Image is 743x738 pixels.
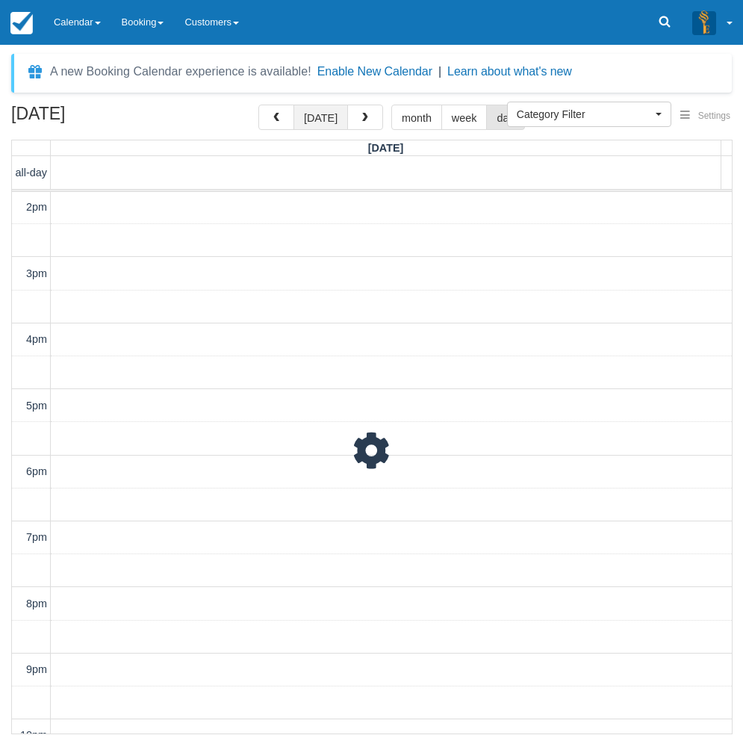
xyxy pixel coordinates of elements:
span: Settings [698,111,730,121]
span: all-day [16,167,47,179]
button: [DATE] [293,105,348,130]
span: 2pm [26,201,47,213]
span: Category Filter [517,107,652,122]
span: [DATE] [368,142,404,154]
h2: [DATE] [11,105,200,132]
a: Learn about what's new [447,65,572,78]
span: 9pm [26,663,47,675]
button: day [486,105,524,130]
img: A3 [692,10,716,34]
span: 7pm [26,531,47,543]
span: | [438,65,441,78]
span: 4pm [26,333,47,345]
span: 6pm [26,465,47,477]
div: A new Booking Calendar experience is available! [50,63,311,81]
button: Enable New Calendar [317,64,432,79]
span: 8pm [26,598,47,610]
span: 5pm [26,400,47,412]
img: checkfront-main-nav-mini-logo.png [10,12,33,34]
button: month [391,105,442,130]
button: Category Filter [507,102,671,127]
button: week [441,105,488,130]
button: Settings [671,105,739,127]
span: 3pm [26,267,47,279]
